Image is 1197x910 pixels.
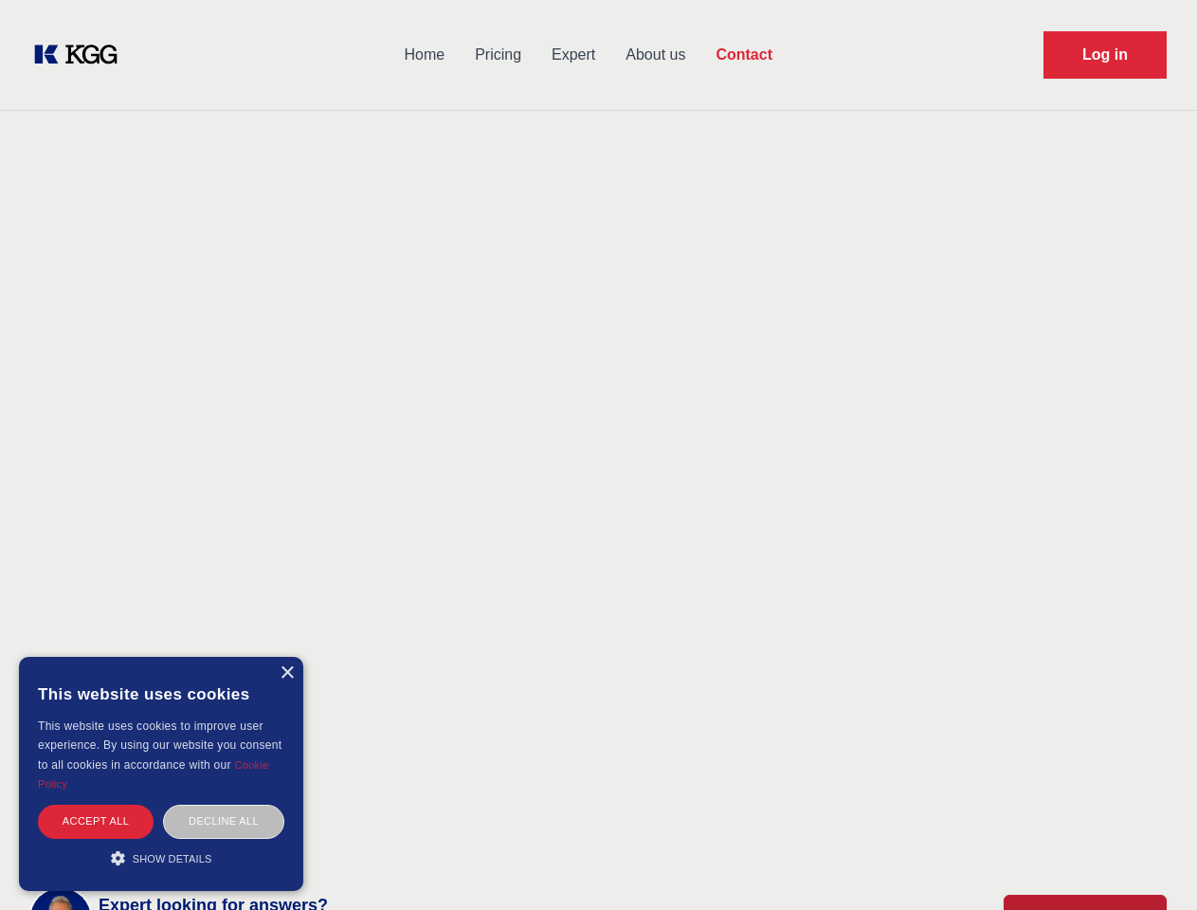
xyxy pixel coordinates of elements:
[133,853,212,864] span: Show details
[1102,819,1197,910] iframe: Chat Widget
[38,759,269,790] a: Cookie Policy
[38,805,154,838] div: Accept all
[38,848,284,867] div: Show details
[38,671,284,717] div: This website uses cookies
[610,30,700,80] a: About us
[38,719,281,772] span: This website uses cookies to improve user experience. By using our website you consent to all coo...
[700,30,788,80] a: Contact
[1043,31,1167,79] a: Request Demo
[536,30,610,80] a: Expert
[30,40,133,70] a: KOL Knowledge Platform: Talk to Key External Experts (KEE)
[280,666,294,681] div: Close
[389,30,460,80] a: Home
[163,805,284,838] div: Decline all
[460,30,536,80] a: Pricing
